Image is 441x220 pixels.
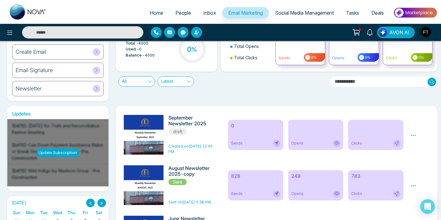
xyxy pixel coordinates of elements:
[191,46,197,53] span: %
[231,173,280,179] h6: 828
[231,191,243,196] span: Sends
[291,173,340,179] h6: 249
[52,209,63,216] a: Wednesday
[82,209,89,216] a: Friday
[187,45,197,53] h3: 0
[66,209,76,216] a: Thursday
[421,27,431,37] img: User Avatar
[291,191,303,196] span: Opens
[393,6,437,20] img: Market-place.gif
[364,55,370,60] span: 0%
[16,49,46,55] h6: Create Email
[371,10,384,16] span: Deals
[417,55,424,60] span: 0%
[231,141,243,146] span: Sends
[351,141,362,146] span: Clicks
[279,55,322,61] p: Sends
[275,10,334,16] span: Social Media Management
[169,7,197,19] a: People
[161,77,190,86] span: Latest
[346,10,359,16] span: Tasks
[37,148,79,157] div: Update Subscription
[86,199,95,207] button: <
[10,4,46,20] img: Nova CRM Logo
[386,55,429,61] p: Clicks
[138,40,148,46] span: 4000
[222,7,269,19] a: Email Marketing
[168,115,217,127] h6: September Newsletter 2025
[291,141,303,146] span: Opens
[150,10,163,16] span: Home
[230,41,272,52] li: Total Opens
[228,10,263,16] span: Email Marketing
[420,199,435,214] div: Open Intercom Messenger
[365,7,390,19] a: Deals
[389,29,410,36] span: AVON AI
[351,191,362,196] span: Clicks
[126,52,145,58] span: Balance -
[168,128,187,135] span: draft
[7,111,108,117] h6: Updates
[94,209,104,216] a: Saturday
[39,209,49,216] a: Tuesday
[332,55,375,61] p: Opens
[139,46,141,52] span: 0
[10,200,26,206] h2: [DATE]
[379,28,387,37] img: Lead Flow
[168,179,187,185] span: Sent
[175,10,191,16] span: People
[269,7,340,19] a: Social Media Management
[126,46,139,52] span: Used -
[340,7,365,19] a: Tasks
[97,199,106,207] button: >
[230,52,272,63] li: Total Clicks
[144,7,169,19] a: Home
[197,7,222,19] a: Inbox
[168,200,211,204] span: Sent on [DATE] 5:38 PM
[168,144,213,154] span: Created on [DATE] 12:45 PM
[145,52,155,58] span: 4000
[12,209,22,216] a: Sunday
[231,123,280,129] h6: 0
[310,55,317,60] span: 0%
[25,209,36,216] a: Monday
[377,27,415,38] button: AVON AI
[16,67,53,74] h6: Email Signature
[168,165,217,177] h6: August Newsletter 2025-copy
[351,173,400,179] h6: 783
[203,10,216,16] span: Inbox
[126,40,138,46] span: Total -
[16,85,42,92] h6: Newsletter
[122,77,151,86] span: All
